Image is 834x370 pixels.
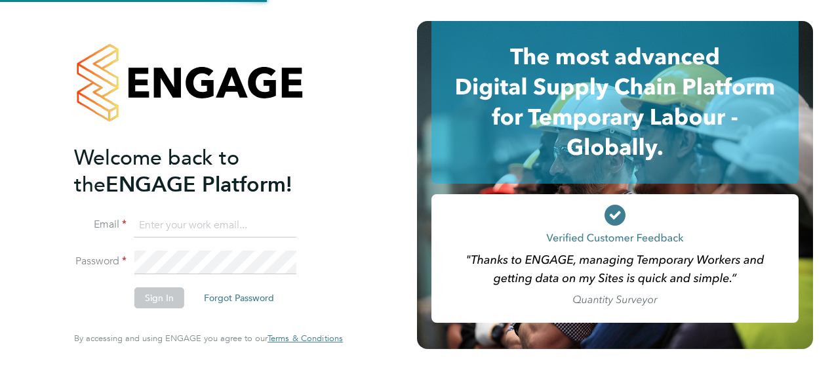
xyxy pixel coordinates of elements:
label: Password [74,255,127,268]
input: Enter your work email... [134,214,296,237]
span: By accessing and using ENGAGE you agree to our [74,333,343,344]
label: Email [74,218,127,232]
button: Forgot Password [193,287,285,308]
button: Sign In [134,287,184,308]
span: Terms & Conditions [268,333,343,344]
h2: ENGAGE Platform! [74,144,330,198]
a: Terms & Conditions [268,333,343,344]
span: Welcome back to the [74,145,239,197]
